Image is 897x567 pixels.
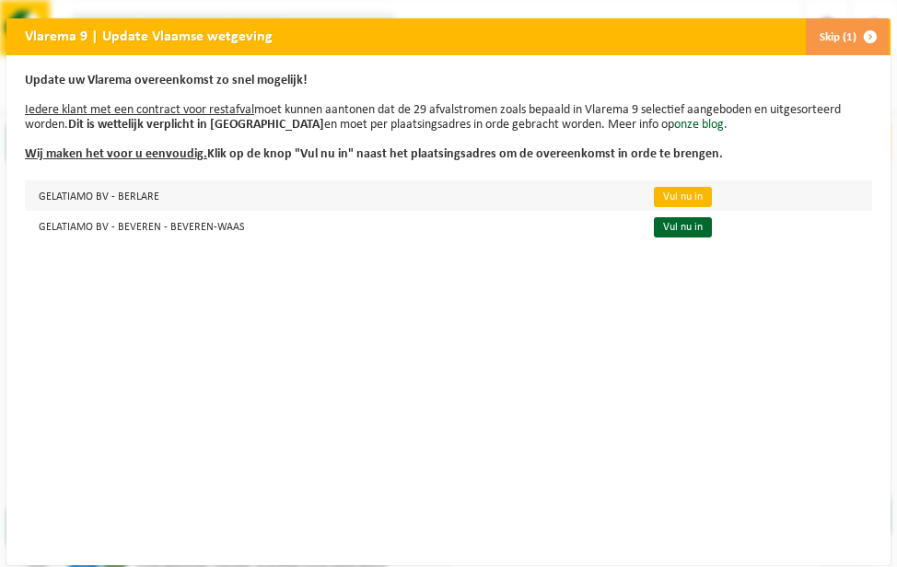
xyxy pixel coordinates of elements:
b: Dit is wettelijk verplicht in [GEOGRAPHIC_DATA] [68,118,324,132]
td: GELATIAMO BV - BEVEREN - BEVEREN-WAAS [25,211,638,241]
a: Vul nu in [654,217,712,237]
a: onze blog. [674,118,728,132]
p: moet kunnen aantonen dat de 29 afvalstromen zoals bepaald in Vlarema 9 selectief aangeboden en ui... [25,74,872,162]
b: Update uw Vlarema overeenkomst zo snel mogelijk! [25,74,308,87]
a: Vul nu in [654,187,712,207]
button: Skip (1) [805,18,889,55]
td: GELATIAMO BV - BERLARE [25,180,638,211]
h2: Vlarema 9 | Update Vlaamse wetgeving [6,18,291,53]
u: Iedere klant met een contract voor restafval [25,103,254,117]
u: Wij maken het voor u eenvoudig. [25,147,207,161]
b: Klik op de knop "Vul nu in" naast het plaatsingsadres om de overeenkomst in orde te brengen. [25,147,723,161]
